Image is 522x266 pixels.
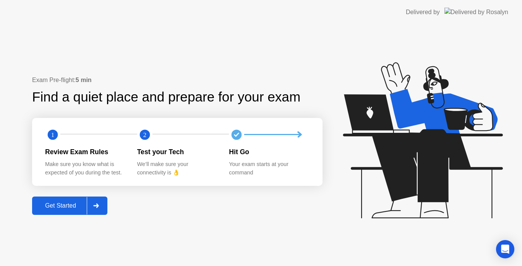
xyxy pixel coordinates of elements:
[32,87,302,107] div: Find a quiet place and prepare for your exam
[229,147,309,157] div: Hit Go
[496,240,514,258] div: Open Intercom Messenger
[34,202,87,209] div: Get Started
[444,8,508,16] img: Delivered by Rosalyn
[45,147,125,157] div: Review Exam Rules
[32,197,107,215] button: Get Started
[406,8,440,17] div: Delivered by
[32,76,323,85] div: Exam Pre-flight:
[143,131,146,138] text: 2
[51,131,54,138] text: 1
[137,147,217,157] div: Test your Tech
[137,160,217,177] div: We’ll make sure your connectivity is 👌
[229,160,309,177] div: Your exam starts at your command
[45,160,125,177] div: Make sure you know what is expected of you during the test.
[76,77,92,83] b: 5 min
